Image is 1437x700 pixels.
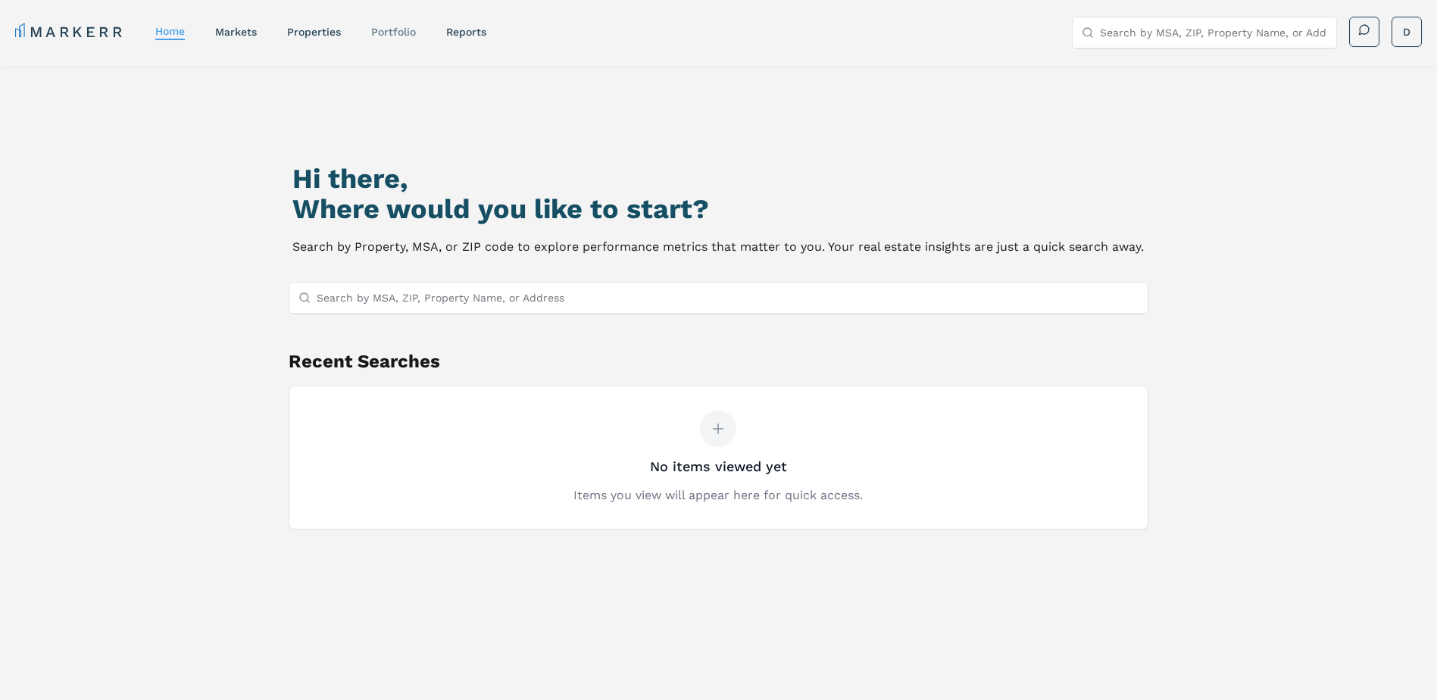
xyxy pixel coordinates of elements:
input: Search by MSA, ZIP, Property Name, or Address [1100,17,1327,48]
a: reports [446,26,486,38]
a: MARKERR [15,21,125,42]
h1: Hi there, [292,164,1144,194]
p: Items you view will appear here for quick access. [573,486,863,505]
h2: Where would you like to start? [292,194,1144,224]
input: Search by MSA, ZIP, Property Name, or Address [317,283,1139,313]
button: D [1392,17,1422,47]
h3: No items viewed yet [650,456,787,477]
span: D [1403,24,1410,39]
h2: Recent Searches [289,349,1149,373]
a: Portfolio [371,26,416,38]
a: markets [215,26,257,38]
p: Search by Property, MSA, or ZIP code to explore performance metrics that matter to you. Your real... [292,236,1144,258]
a: properties [287,26,341,38]
a: home [155,25,185,37]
